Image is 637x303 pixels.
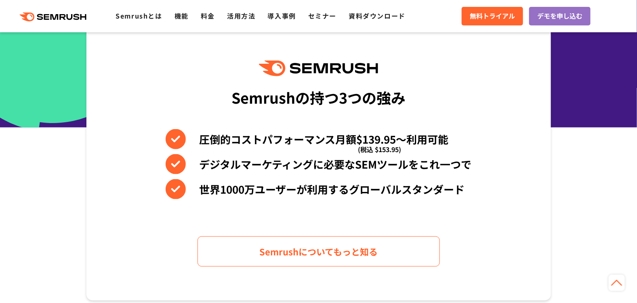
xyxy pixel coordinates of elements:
[116,11,162,21] a: Semrushとは
[259,244,378,259] span: Semrushについてもっと知る
[166,129,471,149] li: 圧倒的コストパフォーマンス月額$139.95〜利用可能
[166,154,471,174] li: デジタルマーケティングに必要なSEMツールをこれ一つで
[231,82,406,112] div: Semrushの持つ3つの強み
[529,7,591,25] a: デモを申し込む
[358,139,401,159] span: (税込 $153.95)
[166,179,471,199] li: 世界1000万ユーザーが利用するグローバルスタンダード
[198,236,440,267] a: Semrushについてもっと知る
[227,11,255,21] a: 活用方法
[174,11,189,21] a: 機能
[537,11,582,21] span: デモを申し込む
[259,61,378,76] img: Semrush
[470,11,515,21] span: 無料トライアル
[462,7,523,25] a: 無料トライアル
[349,11,406,21] a: 資料ダウンロード
[308,11,336,21] a: セミナー
[201,11,215,21] a: 料金
[268,11,296,21] a: 導入事例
